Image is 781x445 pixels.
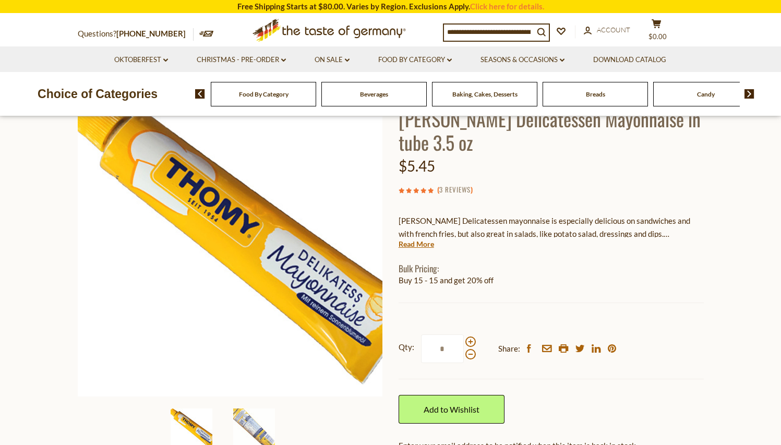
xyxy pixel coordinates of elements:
[641,19,672,45] button: $0.00
[421,334,464,363] input: Qty:
[399,263,704,274] h1: Bulk Pricing:
[399,157,435,175] span: $5.45
[586,90,605,98] a: Breads
[452,90,518,98] a: Baking, Cakes, Desserts
[114,54,168,66] a: Oktoberfest
[470,2,544,11] a: Click here for details.
[648,32,667,41] span: $0.00
[195,89,205,99] img: previous arrow
[597,26,630,34] span: Account
[399,239,434,249] a: Read More
[78,91,383,396] img: Thomy Delicatessen Mayonnaise in tube 3.5 oz
[399,395,504,424] a: Add to Wishlist
[399,274,704,287] li: Buy 15 - 15 and get 20% off
[498,342,520,355] span: Share:
[378,54,452,66] a: Food By Category
[239,90,289,98] a: Food By Category
[399,341,414,354] strong: Qty:
[593,54,666,66] a: Download Catalog
[360,90,388,98] a: Beverages
[439,184,471,196] a: 3 Reviews
[197,54,286,66] a: Christmas - PRE-ORDER
[437,184,473,195] span: ( )
[399,107,704,154] h1: [PERSON_NAME] Delicatessen Mayonnaise in tube 3.5 oz
[584,25,630,36] a: Account
[697,90,715,98] a: Candy
[399,214,704,240] p: [PERSON_NAME] Delicatessen mayonnaise is especially delicious on sandwiches and with french fries...
[78,27,194,41] p: Questions?
[744,89,754,99] img: next arrow
[480,54,564,66] a: Seasons & Occasions
[116,29,186,38] a: [PHONE_NUMBER]
[315,54,350,66] a: On Sale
